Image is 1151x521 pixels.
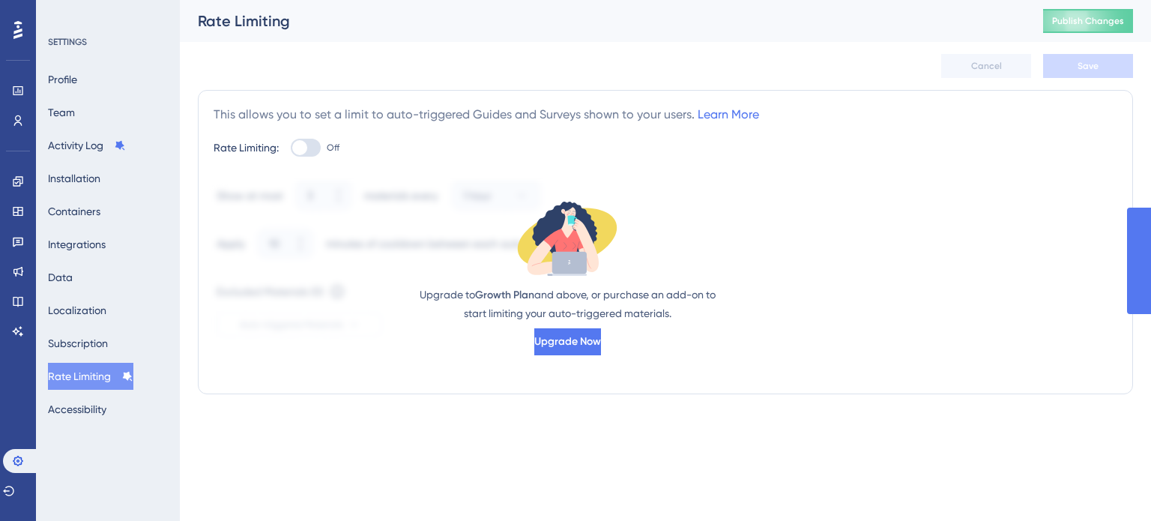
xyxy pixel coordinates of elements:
[417,286,717,322] div: Upgrade to and above, or purchase an add-on to start limiting your auto-triggered materials.
[198,10,1006,31] div: Rate Limiting
[48,165,100,192] button: Installation
[48,363,133,390] button: Rate Limiting
[1078,60,1099,72] span: Save
[534,328,601,355] button: Upgrade Now
[48,36,169,48] div: SETTINGS
[698,107,759,121] a: Learn More
[1043,54,1133,78] button: Save
[48,396,106,423] button: Accessibility
[327,142,339,154] span: Off
[48,264,73,291] button: Data
[214,106,759,124] div: This allows you to set a limit to auto-triggered Guides and Surveys shown to your users.
[48,99,75,126] button: Team
[475,289,534,301] span: Growth Plan
[48,231,106,258] button: Integrations
[48,297,106,324] button: Localization
[48,66,77,93] button: Profile
[1052,15,1124,27] span: Publish Changes
[534,333,601,351] span: Upgrade Now
[971,60,1002,72] span: Cancel
[1088,462,1133,507] iframe: UserGuiding AI Assistant Launcher
[1043,9,1133,33] button: Publish Changes
[941,54,1031,78] button: Cancel
[48,198,100,225] button: Containers
[214,139,279,157] div: Rate Limiting:
[48,132,126,159] button: Activity Log
[48,330,108,357] button: Subscription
